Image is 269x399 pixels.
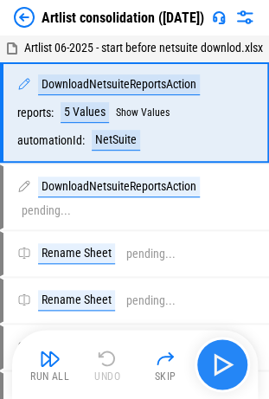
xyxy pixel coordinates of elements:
div: DownloadNetsuiteReportsAction [38,177,200,197]
div: pending... [126,248,176,261]
div: Skip [155,371,176,382]
button: Run All [22,344,78,385]
div: reports : [17,106,54,119]
button: Show Values [116,106,170,119]
div: pending... [126,294,176,307]
div: Rename Sheet [38,243,115,264]
div: Run All [30,371,69,382]
div: Rename Sheet [38,290,115,311]
img: Back [14,7,35,28]
div: Artlist consolidation ([DATE]) [42,10,204,26]
img: Run All [40,348,61,369]
img: Support [212,10,226,24]
div: 5 Values [61,102,109,123]
span: Artlist 06-2025 - start before netsuite downlod.xlsx [24,41,263,55]
button: Skip [138,344,193,385]
img: Settings menu [234,7,255,28]
div: pending... [22,204,71,217]
img: Skip [155,348,176,369]
img: Main button [208,351,236,378]
div: automationId : [17,134,85,147]
div: NetSuite [92,130,140,151]
div: DownloadNetsuiteReportsAction [38,74,200,95]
